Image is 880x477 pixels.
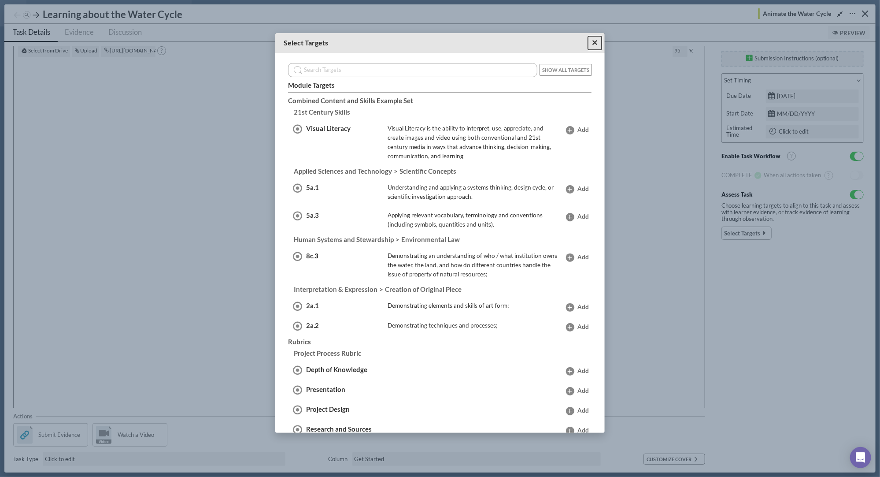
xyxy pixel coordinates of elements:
button: Show All Targets [540,64,592,76]
div: Applying relevant vocabulary, terminology and conventions (including symbols, quantities and units). [388,211,559,229]
div: Depth of Knowledge [306,365,385,376]
div: Environmental Law [394,235,460,244]
div: Combined Content and Skills Example Set [288,96,592,105]
div: Demonstrating elements and skills of art form; [388,301,509,312]
span: Add [577,386,589,395]
div: 2a.2 [306,321,385,332]
div: Project Process Rubric [294,349,361,358]
span: Add [577,302,589,312]
div: Interpretation & Expression [294,285,377,294]
div: Visual Literacy is the ability to interpret, use, appreciate, and create images and video using b... [388,124,559,161]
div: Creation of Original Piece [377,285,462,294]
div: 8c.3 [306,251,385,279]
span: Add [577,125,589,161]
div: Understanding and applying a systems thinking, design cycle, or scientific investigation approach. [388,183,559,201]
input: Search Targets [288,63,537,77]
span: × [592,37,598,48]
span: Add [577,322,589,332]
div: Demonstrating techniques and processes; [388,321,497,332]
span: Add [577,406,589,415]
div: 21st Century Skills [294,108,350,117]
h5: Select Targets [284,38,328,48]
div: Presentation [306,385,385,395]
div: 2a.1 [306,301,385,312]
div: Scientific Concepts [392,167,456,176]
div: Demonstrating an understanding of who / what institution owns the water, the land, and how do dif... [388,251,559,279]
span: Add [577,253,589,279]
span: Add [577,426,589,435]
div: Applied Sciences and Technology [294,167,392,176]
div: Rubrics [288,337,592,347]
div: Visual Literacy [306,124,385,161]
div: Project Design [306,405,385,415]
div: Open Intercom Messenger [850,447,871,468]
span: Add [577,212,589,229]
div: Research and Sources [306,425,385,435]
div: 5a.3 [306,211,385,229]
div: Human Systems and Stewardship [294,235,394,244]
div: 5a.1 [306,183,385,201]
button: Close [588,36,602,50]
span: Add [577,184,589,201]
span: Add [577,366,589,376]
div: Module Targets [288,81,592,93]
